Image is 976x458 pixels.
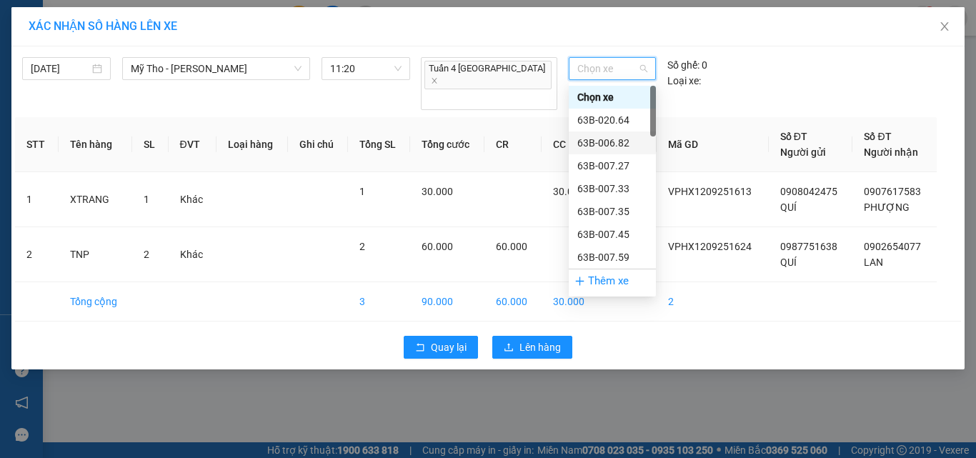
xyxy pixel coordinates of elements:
div: VP [GEOGRAPHIC_DATA] [122,12,267,46]
button: rollbackQuay lại [404,336,478,359]
span: QUÍ [780,257,797,268]
th: Tổng cước [410,117,484,172]
span: Loại xe: [667,73,701,89]
div: 0 [667,57,707,73]
span: 1 [359,186,365,197]
div: 63B-007.45 [577,226,647,242]
td: 2 [657,282,769,322]
th: CC [542,117,599,172]
td: XTRANG [59,172,132,227]
th: CR [484,117,542,172]
div: Chọn xe [569,86,656,109]
td: TNP [59,227,132,282]
div: 63B-007.35 [577,204,647,219]
button: Close [925,7,965,47]
div: 63B-006.82 [569,131,656,154]
th: SL [132,117,168,172]
span: 60.000 [496,241,527,252]
div: 63B-006.82 [577,135,647,151]
span: close [939,21,950,32]
div: 63B-007.27 [577,158,647,174]
div: Hội Xuân [12,12,112,29]
td: 90.000 [410,282,484,322]
div: 63B-007.45 [569,223,656,246]
div: Thêm xe [569,269,656,294]
span: Số ĐT [780,131,807,142]
div: 63B-007.27 [569,154,656,177]
span: Gửi: [12,14,34,29]
div: Chọn xe [577,89,647,105]
span: 11:20 [330,58,402,79]
div: 60.000 [11,92,114,109]
span: plus [574,276,585,287]
span: QUÍ [780,201,797,213]
td: Khác [169,172,216,227]
button: uploadLên hàng [492,336,572,359]
span: VPHX1209251624 [668,241,752,252]
div: 63B-007.35 [569,200,656,223]
div: QUÍ [12,29,112,46]
span: 30.000 [422,186,453,197]
span: 60.000 [422,241,453,252]
th: Ghi chú [288,117,348,172]
td: 3 [348,282,410,322]
span: Chọn xe [577,58,647,79]
td: Tổng cộng [59,282,132,322]
span: 0907617583 [864,186,921,197]
span: 0908042475 [780,186,837,197]
span: Nhận: [122,14,156,29]
div: 63B-007.33 [577,181,647,196]
span: Số ghế: [667,57,699,73]
div: 63B-020.64 [577,112,647,128]
td: 30.000 [542,282,599,322]
div: 63B-007.33 [569,177,656,200]
span: Số ĐT [864,131,891,142]
div: 0902654077 [122,64,267,84]
td: 60.000 [484,282,542,322]
span: Quay lại [431,339,467,355]
span: 0987751638 [780,241,837,252]
th: Tên hàng [59,117,132,172]
td: 1 [15,172,59,227]
div: LAN [122,46,267,64]
span: Cước rồi : [11,94,64,109]
input: 12/09/2025 [31,61,89,76]
span: Người gửi [780,146,826,158]
span: 2 [144,249,149,260]
th: Mã GD [657,117,769,172]
span: Người nhận [864,146,918,158]
span: down [294,64,302,73]
div: 0987751638 [12,46,112,66]
td: Khác [169,227,216,282]
span: 30.000 [553,186,584,197]
span: 2 [359,241,365,252]
td: 2 [15,227,59,282]
div: 63B-007.59 [569,246,656,269]
span: 1 [144,194,149,205]
span: LAN [864,257,883,268]
span: XÁC NHẬN SỐ HÀNG LÊN XE [29,19,177,33]
span: close [431,77,438,84]
span: 0902654077 [864,241,921,252]
th: ĐVT [169,117,216,172]
span: Lên hàng [519,339,561,355]
span: rollback [415,342,425,354]
span: Mỹ Tho - Hồ Chí Minh [131,58,302,79]
span: Tuấn 4 [GEOGRAPHIC_DATA] [424,61,552,89]
span: upload [504,342,514,354]
div: 63B-020.64 [569,109,656,131]
div: 63B-007.59 [577,249,647,265]
th: STT [15,117,59,172]
th: Loại hàng [216,117,288,172]
span: PHƯỢNG [864,201,910,213]
span: VPHX1209251613 [668,186,752,197]
th: Tổng SL [348,117,410,172]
